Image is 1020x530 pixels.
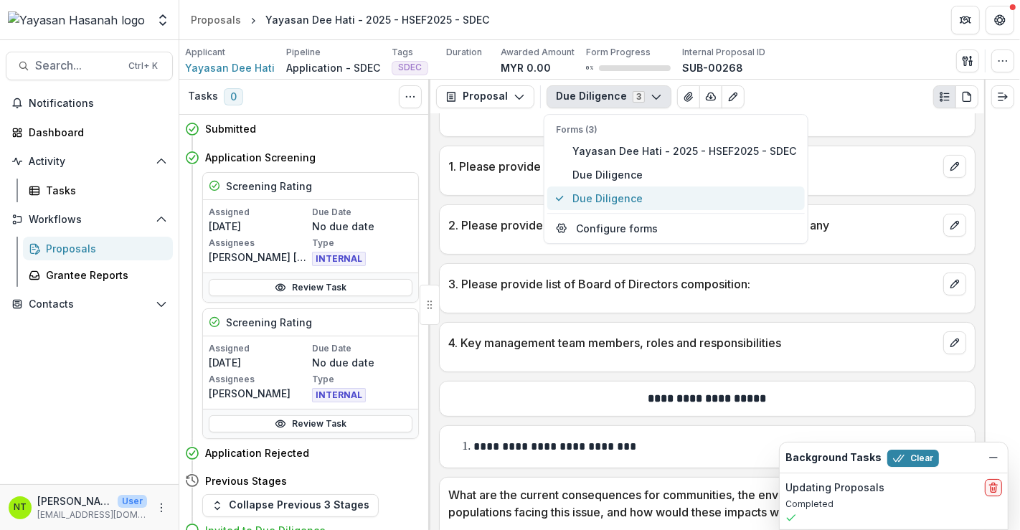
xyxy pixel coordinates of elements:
div: Ctrl + K [126,58,161,74]
a: Yayasan Dee Hati [185,60,275,75]
button: edit [943,214,966,237]
div: Proposals [46,241,161,256]
button: Expand right [991,85,1014,108]
button: edit [943,331,966,354]
p: Completed [785,498,1002,511]
h4: Application Rejected [205,445,309,460]
p: Form Progress [586,46,651,59]
h5: Screening Rating [226,315,312,330]
p: Pipeline [286,46,321,59]
span: Contacts [29,298,150,311]
button: Edit as form [722,85,745,108]
span: Workflows [29,214,150,226]
span: 0 [224,88,243,105]
p: User [118,495,147,508]
a: Review Task [209,279,412,296]
p: 3. Please provide list of Board of Directors composition: [448,275,938,293]
p: Assignees [209,237,309,250]
button: Toggle View Cancelled Tasks [399,85,422,108]
button: Open Activity [6,150,173,173]
button: Open Contacts [6,293,173,316]
p: [PERSON_NAME] [209,386,309,401]
div: Nur Atiqah binti Adul Taib [14,503,27,512]
p: What are the current consequences for communities, the environment, or vulnerable populations fac... [448,486,938,521]
p: Assigned [209,206,309,219]
button: edit [943,155,966,178]
h4: Submitted [205,121,256,136]
p: Awarded Amount [501,46,575,59]
button: Clear [887,450,939,467]
button: Plaintext view [933,85,956,108]
p: Forms (3) [556,123,796,136]
button: Open entity switcher [153,6,173,34]
p: [PERSON_NAME] [PERSON_NAME] [209,250,309,265]
img: Yayasan Hasanah logo [8,11,145,29]
button: Partners [951,6,980,34]
h3: Tasks [188,90,218,103]
span: Notifications [29,98,167,110]
span: INTERNAL [312,388,366,402]
a: Review Task [209,415,412,432]
h2: Background Tasks [785,452,882,464]
p: 1. Please provide date of incorporation [448,158,938,175]
h2: Updating Proposals [785,482,884,494]
span: Activity [29,156,150,168]
button: Proposal [436,85,534,108]
p: Due Date [312,206,412,219]
p: Assigned [209,342,309,355]
div: Dashboard [29,125,161,140]
p: [EMAIL_ADDRESS][DOMAIN_NAME] [37,508,147,521]
p: Application - SDEC [286,60,380,75]
div: Grantee Reports [46,268,161,283]
p: 2. Please provide Shareholding structure (include % ownership), if any [448,217,938,234]
span: Due Diligence [572,167,796,182]
button: Search... [6,52,173,80]
p: No due date [312,355,412,370]
p: [DATE] [209,219,309,234]
button: View Attached Files [677,85,700,108]
p: Assignees [209,373,309,386]
p: Tags [392,46,413,59]
p: MYR 0.00 [501,60,551,75]
a: Proposals [23,237,173,260]
span: Search... [35,59,120,72]
div: Proposals [191,12,241,27]
p: 4. Key management team members, roles and responsibilities [448,334,938,351]
p: [DATE] [209,355,309,370]
a: Tasks [23,179,173,202]
p: 0 % [586,63,593,73]
button: More [153,499,170,516]
span: Due Diligence [572,191,796,206]
div: Tasks [46,183,161,198]
button: edit [943,273,966,295]
p: Type [312,237,412,250]
p: Internal Proposal ID [682,46,765,59]
button: delete [985,479,1002,496]
p: Applicant [185,46,225,59]
span: Yayasan Dee Hati - 2025 - HSEF2025 - SDEC [572,143,796,158]
h4: Application Screening [205,150,316,165]
h4: Previous Stages [205,473,287,488]
p: Duration [446,46,482,59]
button: PDF view [955,85,978,108]
p: SUB-00268 [682,60,743,75]
button: Collapse Previous 3 Stages [202,494,379,517]
span: INTERNAL [312,252,366,266]
span: SDEC [398,62,422,72]
a: Grantee Reports [23,263,173,287]
button: Due Diligence3 [547,85,671,108]
button: Notifications [6,92,173,115]
p: [PERSON_NAME] [37,493,112,508]
button: Get Help [986,6,1014,34]
button: Open Workflows [6,208,173,231]
p: Type [312,373,412,386]
p: Due Date [312,342,412,355]
button: Dismiss [985,449,1002,466]
h5: Screening Rating [226,179,312,194]
a: Dashboard [6,120,173,144]
a: Proposals [185,9,247,30]
nav: breadcrumb [185,9,495,30]
p: No due date [312,219,412,234]
div: Yayasan Dee Hati - 2025 - HSEF2025 - SDEC [265,12,489,27]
